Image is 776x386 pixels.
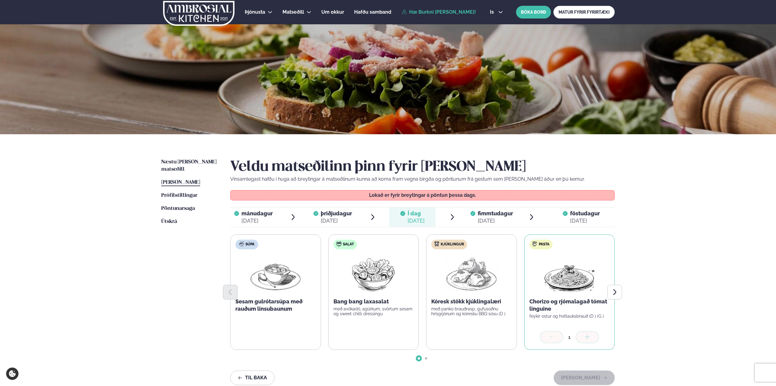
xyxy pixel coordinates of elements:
p: Kóresk stökk kjúklingalæri [431,298,512,305]
a: Hæ Burkni [PERSON_NAME]! [402,9,476,15]
span: Hafðu samband [354,9,391,15]
button: [PERSON_NAME] [554,371,615,385]
div: [DATE] [321,217,352,224]
span: föstudagur [570,210,600,217]
span: Pöntunarsaga [161,206,195,211]
span: Go to slide 2 [425,357,427,360]
p: feykir ostur og hvítlauksbrauð (D ) (G ) [529,314,610,319]
img: pasta.svg [532,241,537,246]
a: Um okkur [321,9,344,16]
a: [PERSON_NAME] [161,179,200,186]
span: fimmtudagur [478,210,513,217]
span: [PERSON_NAME] [161,180,200,185]
span: Matseðill [282,9,304,15]
span: Í dag [408,210,425,217]
a: Hafðu samband [354,9,391,16]
span: Salat [343,242,354,247]
span: Go to slide 1 [418,357,420,360]
img: logo [162,1,235,26]
span: Næstu [PERSON_NAME] matseðill [161,159,217,172]
p: með panko brauðrasp, gufusoðnu hrísgrjónum og kóresku BBQ sósu (D ) [431,306,512,316]
p: Vinsamlegast hafðu í huga að breytingar á matseðlinum kunna að koma fram vegna birgða og pöntunum... [230,176,615,183]
button: Previous slide [223,285,238,299]
a: Cookie settings [6,367,19,380]
img: Soup.png [249,254,302,293]
div: 1 [563,334,576,341]
button: is [485,10,508,15]
p: Lokað er fyrir breytingar á pöntun þessa dags. [237,193,609,198]
p: Sesam gulrótarsúpa með rauðum linsubaunum [235,298,316,313]
p: Bang bang laxasalat [333,298,414,305]
span: þriðjudagur [321,210,352,217]
button: Til baka [230,371,275,385]
span: Pasta [539,242,549,247]
span: Um okkur [321,9,344,15]
div: [DATE] [570,217,600,224]
a: Næstu [PERSON_NAME] matseðill [161,159,218,173]
img: Salad.png [347,254,400,293]
button: BÓKA BORÐ [516,6,551,19]
img: Spagetti.png [543,254,596,293]
p: með avókadó, agúrkum, svörtum sesam og sweet chilli dressingu [333,306,414,316]
a: Þjónusta [245,9,265,16]
a: Pöntunarsaga [161,205,195,212]
img: chicken.svg [434,241,439,246]
h2: Veldu matseðilinn þinn fyrir [PERSON_NAME] [230,159,615,176]
img: Chicken-thighs.png [445,254,498,293]
img: soup.svg [239,241,244,246]
span: mánudagur [241,210,273,217]
a: MATUR FYRIR FYRIRTÆKI [553,6,615,19]
img: salad.svg [337,241,341,246]
a: Útskrá [161,218,177,225]
div: [DATE] [478,217,513,224]
span: Súpa [245,242,255,247]
a: Prófílstillingar [161,192,197,199]
span: Þjónusta [245,9,265,15]
div: [DATE] [241,217,273,224]
a: Matseðill [282,9,304,16]
span: Prófílstillingar [161,193,197,198]
span: Kjúklingur [441,242,464,247]
button: Next slide [607,285,622,299]
span: Útskrá [161,219,177,224]
p: Chorizo og rjómalagað tómat linguine [529,298,610,313]
div: [DATE] [408,217,425,224]
span: is [490,10,496,15]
